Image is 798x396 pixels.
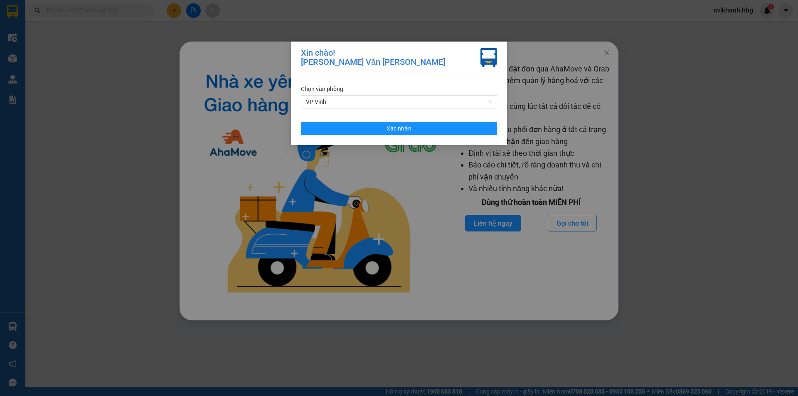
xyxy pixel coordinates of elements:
div: Chọn văn phòng [301,84,497,93]
span: Xác nhận [387,124,411,133]
span: VP Vinh [306,96,492,108]
div: Xin chào! [PERSON_NAME] Văn [PERSON_NAME] [301,48,445,67]
button: Xác nhận [301,122,497,135]
img: vxr-icon [480,48,497,67]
